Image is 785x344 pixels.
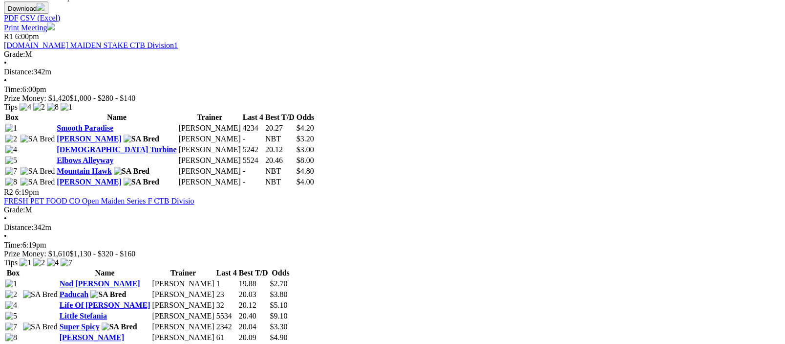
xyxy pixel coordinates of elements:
img: 8 [47,103,59,112]
span: $4.20 [297,124,314,132]
span: $1,000 - $280 - $140 [70,94,136,102]
a: FRESH PET FOOD CO Open Maiden Series F CTB Divisio [4,197,194,205]
span: Grade: [4,206,25,214]
span: $9.10 [270,312,288,320]
img: 4 [5,145,17,154]
img: 7 [5,167,17,176]
td: 20.04 [238,322,269,332]
span: Distance: [4,223,33,231]
div: Download [4,14,781,23]
span: Box [7,269,20,277]
img: 7 [5,322,17,331]
img: SA Bred [23,322,58,331]
th: Trainer [178,113,241,122]
th: Best T/D [238,268,269,278]
a: Little Stefania [60,312,107,320]
th: Odds [296,113,315,122]
img: 1 [20,258,31,267]
span: R1 [4,32,13,41]
img: 1 [61,103,72,112]
td: [PERSON_NAME] [178,145,241,155]
a: PDF [4,14,18,22]
th: Best T/D [265,113,295,122]
span: • [4,214,7,223]
div: M [4,50,781,59]
span: Distance: [4,68,33,76]
img: 4 [47,258,59,267]
a: Paducah [60,290,89,298]
td: 5524 [242,156,264,165]
a: [PERSON_NAME] [57,135,121,143]
a: Print Meeting [4,23,55,32]
span: • [4,76,7,85]
td: 20.03 [238,290,269,299]
img: 4 [20,103,31,112]
td: [PERSON_NAME] [151,333,214,343]
td: 20.09 [238,333,269,343]
span: 6:19pm [15,188,39,196]
img: SA Bred [124,135,159,143]
td: NBT [265,134,295,144]
td: [PERSON_NAME] [178,156,241,165]
span: $8.00 [297,156,314,164]
span: $1,130 - $320 - $160 [70,250,136,258]
img: SA Bred [21,167,55,176]
td: 2342 [216,322,237,332]
span: Time: [4,241,22,249]
span: Tips [4,258,18,267]
span: $3.30 [270,322,288,331]
td: 4234 [242,123,264,133]
td: 32 [216,300,237,310]
img: SA Bred [23,290,58,299]
a: Life Of [PERSON_NAME] [60,301,150,309]
img: 7 [61,258,72,267]
td: NBT [265,177,295,187]
img: 5 [5,312,17,321]
th: Trainer [151,268,214,278]
td: 5242 [242,145,264,155]
a: CSV (Excel) [20,14,60,22]
td: [PERSON_NAME] [151,300,214,310]
span: Time: [4,85,22,93]
img: 1 [5,124,17,133]
div: 6:00pm [4,85,781,94]
td: [PERSON_NAME] [151,311,214,321]
span: $3.00 [297,145,314,154]
img: SA Bred [90,290,126,299]
td: - [242,134,264,144]
img: 8 [5,333,17,342]
span: $4.80 [297,167,314,175]
div: 6:19pm [4,241,781,250]
div: Prize Money: $1,610 [4,250,781,258]
td: [PERSON_NAME] [178,177,241,187]
td: 1 [216,279,237,289]
span: $4.00 [297,178,314,186]
img: 4 [5,301,17,310]
a: Nod [PERSON_NAME] [60,279,140,288]
img: 5 [5,156,17,165]
td: 23 [216,290,237,299]
a: Mountain Hawk [57,167,111,175]
td: - [242,177,264,187]
td: [PERSON_NAME] [178,123,241,133]
th: Last 4 [216,268,237,278]
span: $3.20 [297,135,314,143]
img: SA Bred [21,178,55,186]
a: [PERSON_NAME] [57,178,121,186]
th: Name [56,113,177,122]
span: Box [5,113,19,121]
img: SA Bred [102,322,137,331]
span: 6:00pm [15,32,39,41]
th: Odds [270,268,292,278]
th: Name [59,268,151,278]
span: Tips [4,103,18,111]
span: • [4,59,7,67]
img: 2 [5,135,17,143]
td: 20.12 [265,145,295,155]
span: $2.70 [270,279,288,288]
img: 2 [33,103,45,112]
img: SA Bred [114,167,149,176]
img: SA Bred [21,135,55,143]
th: Last 4 [242,113,264,122]
td: 20.40 [238,311,269,321]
